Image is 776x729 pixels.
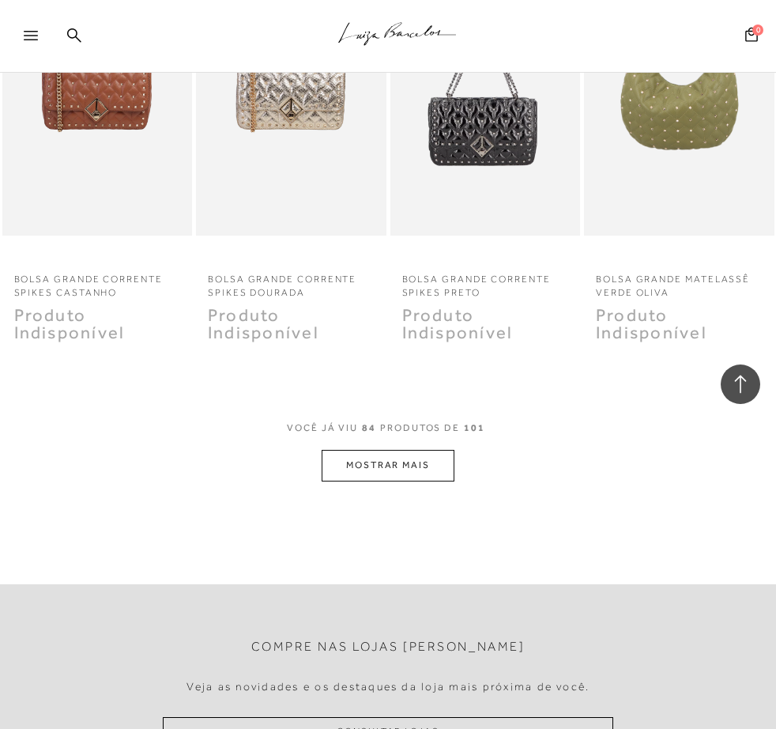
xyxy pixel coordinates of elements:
span: 101 [464,421,485,451]
a: Bolsa grande corrente spikes Preto [390,263,581,300]
h2: Compre nas lojas [PERSON_NAME] [251,640,525,655]
span: 0 [752,25,763,36]
span: 84 [362,421,376,451]
button: 0 [740,26,763,47]
span: Produto Indisponível [208,305,319,343]
a: Bolsa grande corrente spikes dourada [196,263,386,300]
h4: Veja as novidades e os destaques da loja mais próxima de você. [186,680,590,693]
span: Produto Indisponível [14,305,126,343]
a: BOLSA GRANDE MATELASSÊ VERDE OLIVA [584,263,774,300]
button: MOSTRAR MAIS [322,450,454,481]
span: Produto Indisponível [596,305,707,343]
span: Produto Indisponível [402,305,514,343]
span: PRODUTOS DE [380,421,460,435]
span: VOCê JÁ VIU [287,421,358,435]
a: Bolsa grande corrente spikes castanho [2,263,193,300]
